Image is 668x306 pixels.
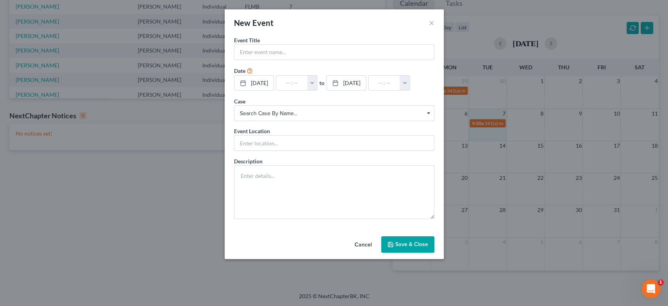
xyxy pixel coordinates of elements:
[641,279,660,298] iframe: Intercom live chat
[240,109,429,118] span: Search case by name...
[234,97,245,105] label: Case
[234,105,434,121] span: Select box activate
[276,76,308,91] input: -- : --
[381,236,434,253] button: Save & Close
[234,45,434,60] input: Enter event name...
[327,76,366,91] a: [DATE]
[234,18,274,27] span: New Event
[234,157,263,165] label: Description
[319,79,324,87] label: to
[234,37,260,43] span: Event Title
[234,67,245,75] label: Date
[234,127,270,135] label: Event Location
[234,136,434,150] input: Enter location...
[429,18,434,27] button: ×
[234,76,274,91] a: [DATE]
[369,76,400,91] input: -- : --
[348,237,378,253] button: Cancel
[657,279,664,286] span: 1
